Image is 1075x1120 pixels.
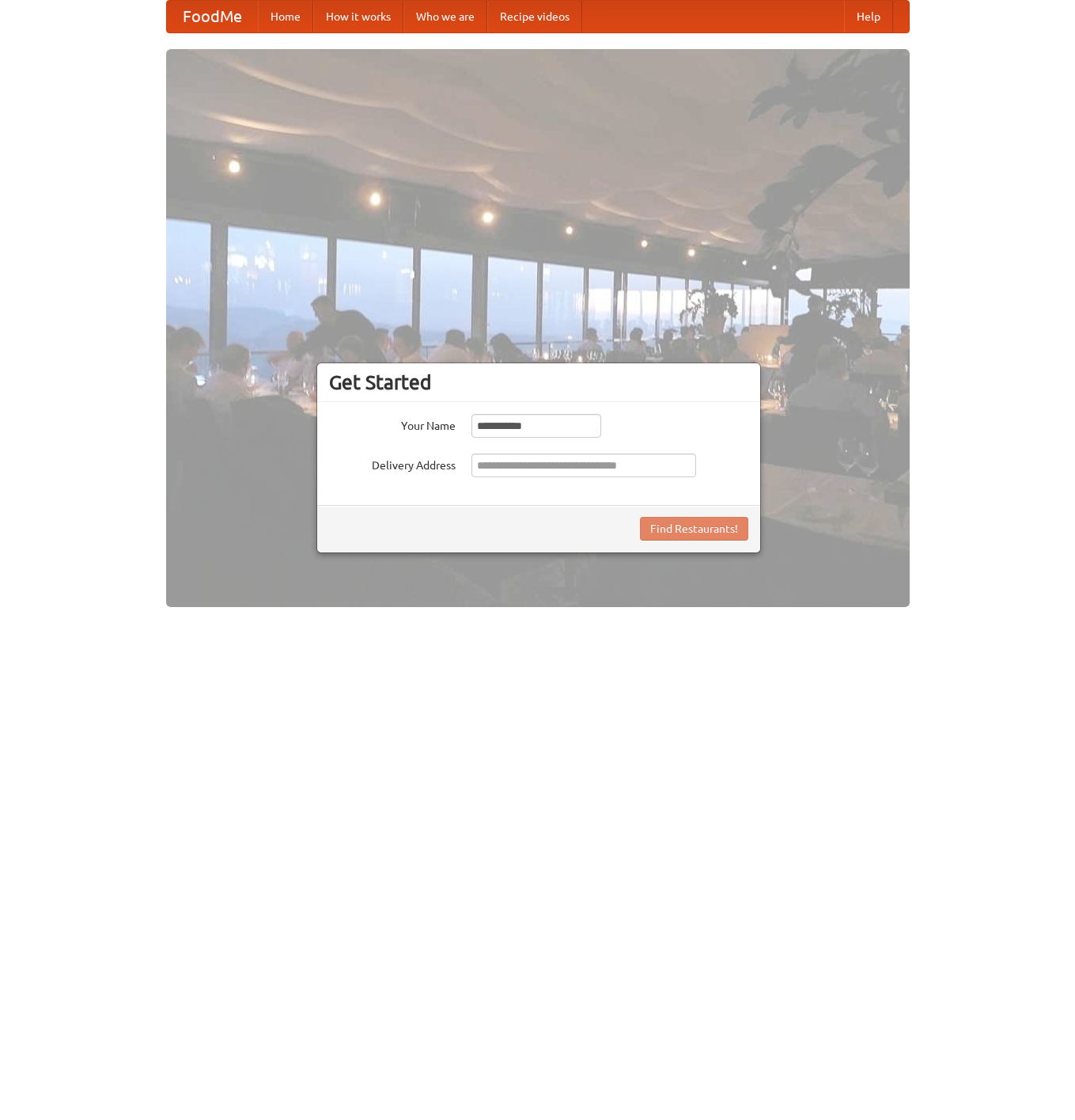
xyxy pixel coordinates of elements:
[640,517,748,541] button: Find Restaurants!
[329,370,748,394] h3: Get Started
[329,414,456,434] label: Your Name
[313,1,403,32] a: How it works
[403,1,487,32] a: Who we are
[258,1,313,32] a: Home
[167,1,258,32] a: FoodMe
[844,1,893,32] a: Help
[329,454,456,473] label: Delivery Address
[487,1,582,32] a: Recipe videos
